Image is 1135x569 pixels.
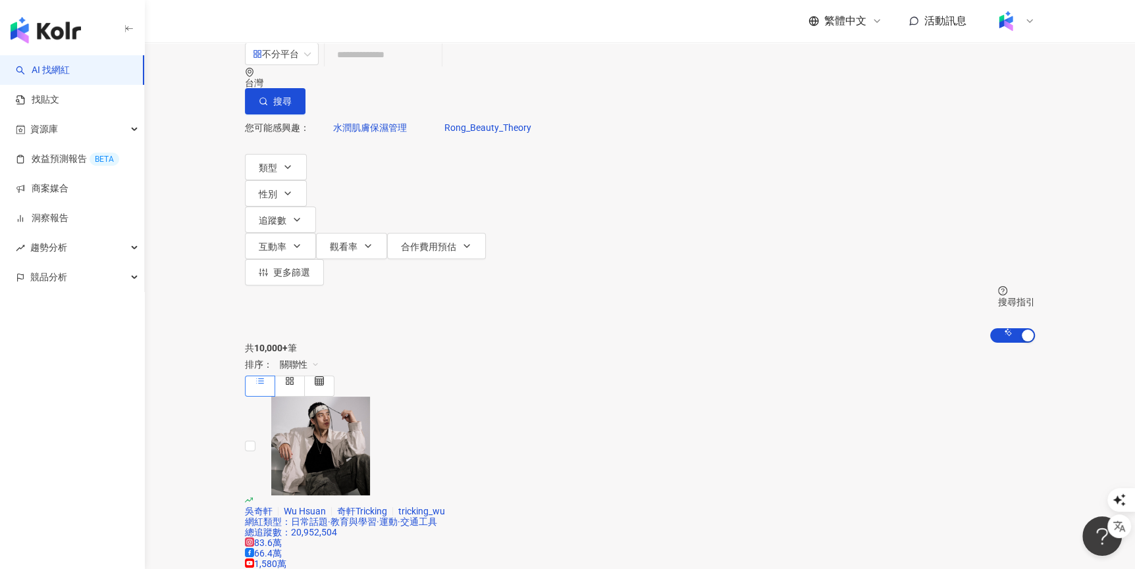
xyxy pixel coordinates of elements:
[259,241,286,252] span: 互動率
[245,233,316,259] button: 互動率
[259,215,286,226] span: 追蹤數
[254,343,288,353] span: 10,000+
[431,114,545,141] button: Rong_Beauty_Theory
[273,96,292,107] span: 搜尋
[245,527,1035,537] div: 總追蹤數 ： 20,952,504
[259,162,277,173] span: 類型
[30,233,67,262] span: 趨勢分析
[11,17,81,43] img: logo
[259,189,277,199] span: 性別
[379,516,398,527] span: 運動
[245,558,286,569] span: 1,580萬
[253,49,262,59] span: appstore
[291,516,328,527] span: 日常話題
[245,122,309,133] span: 您可能感興趣：
[245,154,307,180] button: 類型
[377,516,379,527] span: ·
[280,354,319,375] span: 關聯性
[444,122,531,133] span: Rong_Beauty_Theory
[245,353,1035,376] div: 排序：
[245,516,1035,527] div: 網紅類型 ：
[245,343,1035,353] div: 共 筆
[16,212,68,225] a: 洞察報告
[245,207,316,233] button: 追蹤數
[30,114,58,144] span: 資源庫
[998,286,1007,295] span: question-circle
[253,43,299,64] div: 不分平台
[30,262,67,292] span: 競品分析
[387,233,486,259] button: 合作費用預估
[328,516,330,527] span: ·
[245,78,1035,88] div: 台灣
[271,397,370,495] img: KOL Avatar
[998,297,1035,307] div: 搜尋指引
[16,243,25,253] span: rise
[245,548,282,558] span: 66.4萬
[398,506,445,516] span: tricking_wu
[330,241,357,252] span: 觀看率
[245,259,324,285] button: 更多篩選
[319,114,421,141] button: 水潤肌膚保濕管理
[398,516,400,527] span: ·
[316,233,387,259] button: 觀看率
[16,153,119,166] a: 效益預測報告BETA
[245,506,273,516] span: 吳奇軒
[1082,516,1122,556] iframe: Help Scout Beacon - Open
[245,88,305,114] button: 搜尋
[400,516,437,527] span: 交通工具
[16,93,59,107] a: 找貼文
[16,182,68,195] a: 商案媒合
[401,241,456,252] span: 合作費用預估
[245,68,254,77] span: environment
[16,64,70,77] a: searchAI 找網紅
[337,506,387,516] span: 奇軒Tricking
[284,506,326,516] span: Wu Hsuan
[993,9,1018,34] img: Kolr%20app%20icon%20%281%29.png
[924,14,966,27] span: 活動訊息
[245,180,307,207] button: 性別
[333,122,407,133] span: 水潤肌膚保濕管理
[273,267,310,278] span: 更多篩選
[330,516,377,527] span: 教育與學習
[824,14,866,28] span: 繁體中文
[245,537,282,548] span: 83.6萬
